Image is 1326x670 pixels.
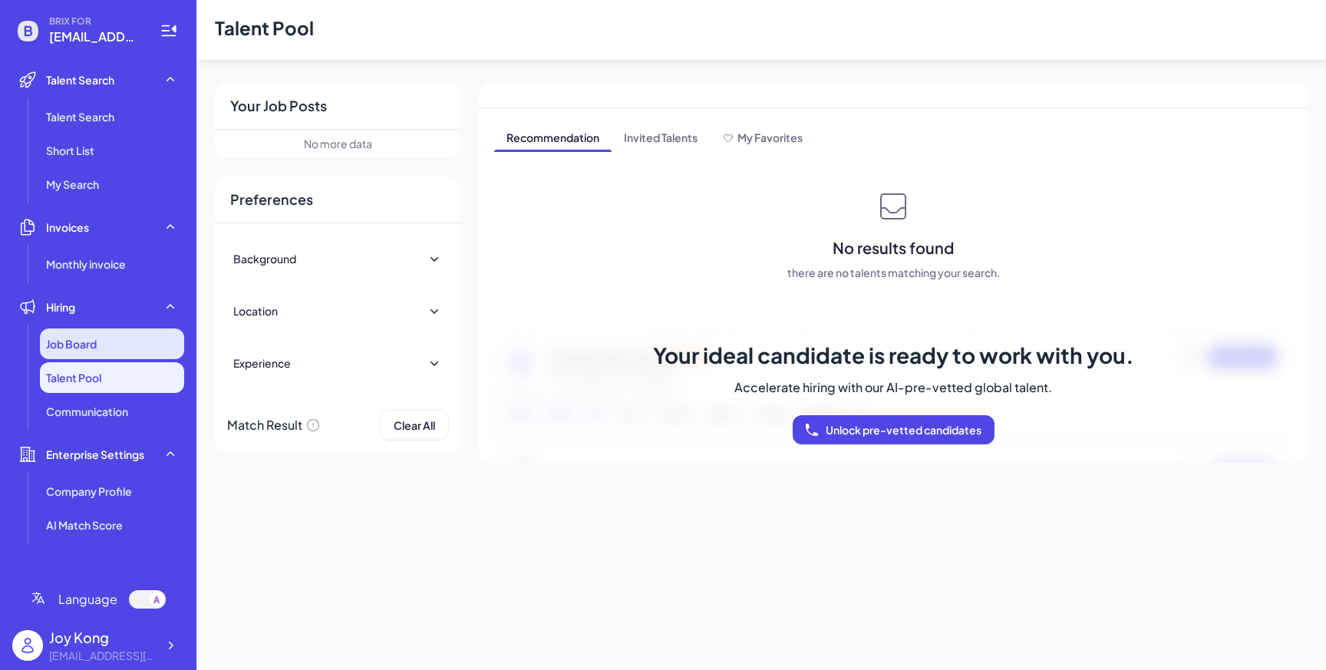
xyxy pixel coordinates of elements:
span: Invoices [46,219,89,235]
span: AI Match Score [46,517,123,533]
span: Talent Pool [46,370,101,385]
div: joy@joinbrix.com [49,648,157,664]
div: Location [233,303,278,318]
span: Talent Search [46,72,114,87]
span: Invited Talents [612,127,710,151]
span: Monthly invoice [46,256,126,272]
div: No more data [304,136,372,152]
span: Job Board [46,336,97,352]
span: Talent Search [46,109,114,124]
span: there are no talents matching your search. [787,265,1000,280]
span: Enterprise Settings [46,447,144,462]
span: Short List [46,143,94,158]
span: Accelerate hiring with our AI-pre-vetted global talent. [734,378,1052,397]
img: user_logo.png [12,630,43,661]
span: Clear All [394,418,435,432]
button: Clear All [381,411,448,440]
span: Unlock pre-vetted candidates [826,423,981,437]
div: Joy Kong [49,627,157,648]
span: Hiring [46,299,75,315]
span: Company Profile [46,484,132,499]
span: BRIX FOR [49,15,141,28]
div: Match Result [227,411,321,440]
span: Recommendation [494,127,612,151]
span: Your ideal candidate is ready to work with you. [653,342,1134,369]
span: Language [58,590,117,609]
span: Communication [46,404,128,419]
div: Background [233,251,296,266]
span: joy@joinbrix.com [49,28,141,46]
button: Unlock pre-vetted candidates [793,415,995,444]
div: Preferences [215,177,460,223]
div: Your Job Posts [215,83,460,130]
img: talent-bg [479,323,1308,463]
span: No results found [833,237,954,259]
span: My Search [46,177,99,192]
div: Experience [233,355,291,371]
span: My Favorites [737,130,803,144]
